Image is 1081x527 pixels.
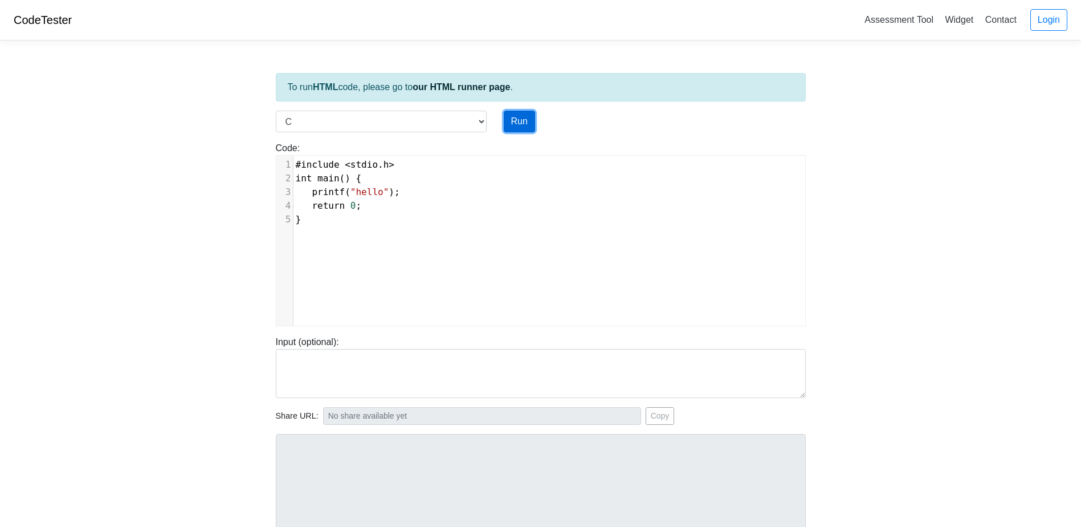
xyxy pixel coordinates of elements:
[267,141,814,326] div: Code:
[350,200,356,211] span: 0
[296,173,312,184] span: int
[276,172,293,185] div: 2
[296,187,400,197] span: ( );
[276,158,293,172] div: 1
[296,173,362,184] span: () {
[296,214,301,225] span: }
[276,73,806,102] div: To run code, please go to .
[646,407,675,425] button: Copy
[296,200,362,211] span: ;
[276,213,293,226] div: 5
[312,187,345,197] span: printf
[504,111,535,132] button: Run
[14,14,72,26] a: CodeTester
[276,185,293,199] div: 3
[345,159,350,170] span: <
[981,10,1021,29] a: Contact
[312,200,345,211] span: return
[860,10,938,29] a: Assessment Tool
[1030,9,1067,31] a: Login
[276,199,293,213] div: 4
[267,335,814,398] div: Input (optional):
[389,159,394,170] span: >
[384,159,389,170] span: h
[323,407,641,425] input: No share available yet
[350,159,378,170] span: stdio
[296,159,395,170] span: .
[940,10,978,29] a: Widget
[350,187,389,197] span: "hello"
[296,159,340,170] span: #include
[276,410,319,423] span: Share URL:
[317,173,340,184] span: main
[313,82,338,92] strong: HTML
[413,82,510,92] a: our HTML runner page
